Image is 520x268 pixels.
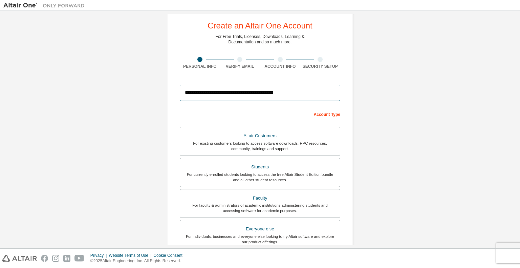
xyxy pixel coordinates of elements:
[180,108,340,119] div: Account Type
[3,2,88,9] img: Altair One
[90,258,187,264] p: © 2025 Altair Engineering, Inc. All Rights Reserved.
[153,253,186,258] div: Cookie Consent
[216,34,305,45] div: For Free Trials, Licenses, Downloads, Learning & Documentation and so much more.
[184,131,336,141] div: Altair Customers
[184,234,336,245] div: For individuals, businesses and everyone else looking to try Altair software and explore our prod...
[184,224,336,234] div: Everyone else
[220,64,260,69] div: Verify Email
[52,255,59,262] img: instagram.svg
[41,255,48,262] img: facebook.svg
[90,253,109,258] div: Privacy
[184,193,336,203] div: Faculty
[2,255,37,262] img: altair_logo.svg
[74,255,84,262] img: youtube.svg
[300,64,341,69] div: Security Setup
[63,255,70,262] img: linkedin.svg
[260,64,300,69] div: Account Info
[180,64,220,69] div: Personal Info
[184,203,336,213] div: For faculty & administrators of academic institutions administering students and accessing softwa...
[184,172,336,183] div: For currently enrolled students looking to access the free Altair Student Edition bundle and all ...
[109,253,153,258] div: Website Terms of Use
[184,162,336,172] div: Students
[208,22,312,30] div: Create an Altair One Account
[184,141,336,151] div: For existing customers looking to access software downloads, HPC resources, community, trainings ...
